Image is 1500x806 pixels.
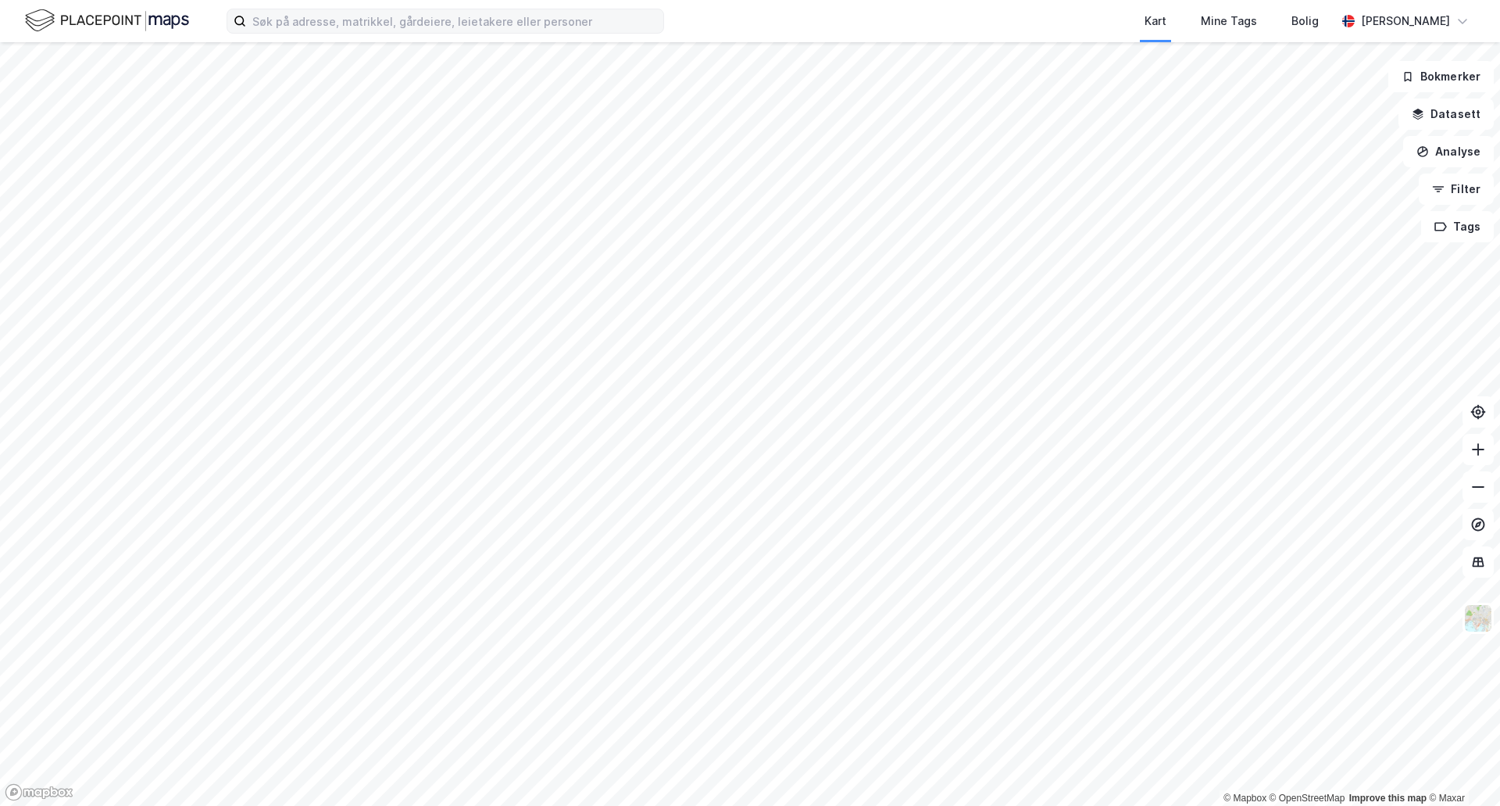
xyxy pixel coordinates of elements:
div: Mine Tags [1201,12,1257,30]
div: Kontrollprogram for chat [1422,731,1500,806]
input: Søk på adresse, matrikkel, gårdeiere, leietakere eller personer [246,9,663,33]
div: Kart [1145,12,1166,30]
div: Bolig [1291,12,1319,30]
img: logo.f888ab2527a4732fd821a326f86c7f29.svg [25,7,189,34]
div: [PERSON_NAME] [1361,12,1450,30]
iframe: Chat Widget [1422,731,1500,806]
